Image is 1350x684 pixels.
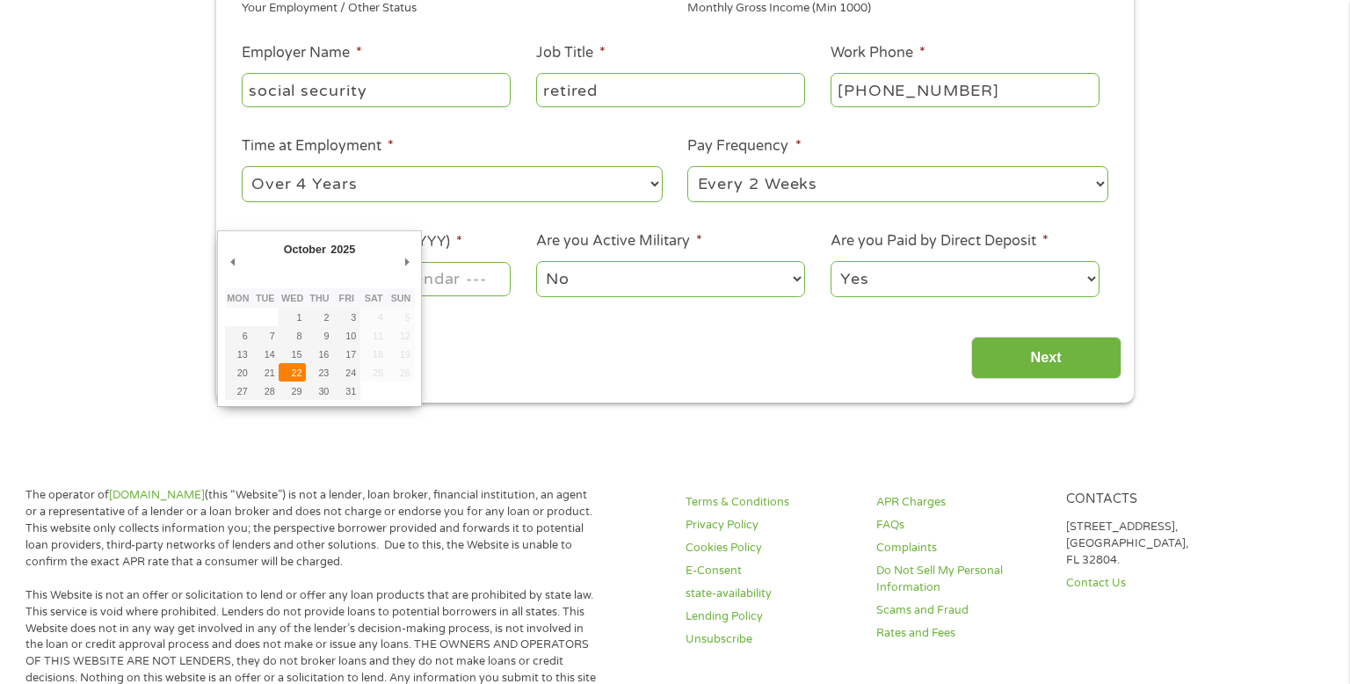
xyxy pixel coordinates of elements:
[25,487,596,570] p: The operator of (this “Website”) is not a lender, loan broker, financial institution, an agent or...
[365,293,383,303] abbr: Saturday
[831,44,925,62] label: Work Phone
[306,345,333,363] button: 16
[687,137,801,156] label: Pay Frequency
[225,345,252,363] button: 13
[279,326,306,345] button: 8
[876,517,1045,534] a: FAQs
[227,293,249,303] abbr: Monday
[1066,491,1235,508] h4: Contacts
[876,563,1045,596] a: Do Not Sell My Personal Information
[536,44,606,62] label: Job Title
[225,363,252,382] button: 20
[279,363,306,382] button: 22
[329,237,358,261] div: 2025
[1066,519,1235,569] p: [STREET_ADDRESS], [GEOGRAPHIC_DATA], FL 32804.
[831,232,1049,251] label: Are you Paid by Direct Deposit
[686,494,854,511] a: Terms & Conditions
[333,345,360,363] button: 17
[251,326,279,345] button: 7
[391,293,411,303] abbr: Sunday
[333,308,360,326] button: 3
[333,382,360,400] button: 31
[306,326,333,345] button: 9
[536,73,805,106] input: Cashier
[279,345,306,363] button: 15
[971,337,1121,380] input: Next
[251,363,279,382] button: 21
[225,382,252,400] button: 27
[306,382,333,400] button: 30
[686,563,854,579] a: E-Consent
[333,363,360,382] button: 24
[242,73,511,106] input: Walmart
[876,494,1045,511] a: APR Charges
[686,517,854,534] a: Privacy Policy
[686,540,854,557] a: Cookies Policy
[225,326,252,345] button: 6
[333,326,360,345] button: 10
[831,73,1100,106] input: (231) 754-4010
[225,251,241,274] button: Previous Month
[251,382,279,400] button: 28
[306,363,333,382] button: 23
[281,237,329,261] div: October
[876,625,1045,642] a: Rates and Fees
[279,308,306,326] button: 1
[876,602,1045,619] a: Scams and Fraud
[536,232,702,251] label: Are you Active Military
[339,293,354,303] abbr: Friday
[251,345,279,363] button: 14
[686,631,854,648] a: Unsubscribe
[256,293,275,303] abbr: Tuesday
[309,293,329,303] abbr: Thursday
[279,382,306,400] button: 29
[242,137,394,156] label: Time at Employment
[109,488,205,502] a: [DOMAIN_NAME]
[686,608,854,625] a: Lending Policy
[399,251,415,274] button: Next Month
[1066,575,1235,592] a: Contact Us
[876,540,1045,557] a: Complaints
[281,293,303,303] abbr: Wednesday
[242,44,362,62] label: Employer Name
[306,308,333,326] button: 2
[686,586,854,602] a: state-availability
